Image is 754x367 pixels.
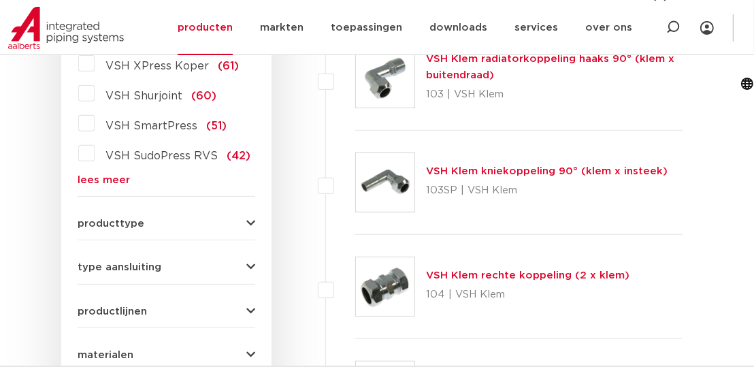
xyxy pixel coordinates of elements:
span: productlijnen [78,306,147,317]
span: VSH SudoPress RVS [105,150,218,161]
span: (51) [206,121,227,131]
img: Thumbnail for VSH Klem kniekoppeling 90° (klem x insteek) [356,153,414,212]
button: materialen [78,350,255,360]
a: VSH Klem rechte koppeling (2 x klem) [426,270,629,281]
button: productlijnen [78,306,255,317]
span: VSH SmartPress [105,121,197,131]
img: Thumbnail for VSH Klem rechte koppeling (2 x klem) [356,257,414,316]
button: type aansluiting [78,262,255,272]
p: 104 | VSH Klem [426,284,629,306]
button: producttype [78,219,255,229]
a: lees meer [78,175,255,185]
span: materialen [78,350,133,360]
span: type aansluiting [78,262,161,272]
a: VSH Klem kniekoppeling 90° (klem x insteek) [426,166,668,176]
p: 103SP | VSH Klem [426,180,668,202]
span: producttype [78,219,144,229]
span: (42) [227,150,250,161]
